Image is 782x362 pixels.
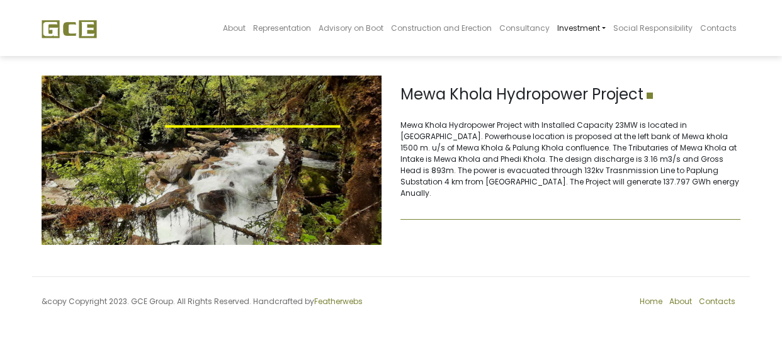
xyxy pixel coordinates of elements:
span: Representation [253,23,311,33]
a: Featherwebs [314,296,363,307]
a: Investment [553,4,609,52]
a: Social Responsibility [609,4,696,52]
span: Social Responsibility [613,23,693,33]
a: Contacts [699,296,735,307]
span: Contacts [700,23,737,33]
p: Mewa Khola Hydropower Project with Installed Capacity 23MW is located in [GEOGRAPHIC_DATA]. Power... [400,120,740,199]
span: Construction and Erection [391,23,492,33]
span: Advisory on Boot [319,23,383,33]
a: About [669,296,692,307]
span: Consultancy [499,23,550,33]
h1: Mewa Khola Hydropower Project [400,86,740,104]
span: Investment [557,23,600,33]
a: Construction and Erection [387,4,496,52]
a: Representation [249,4,315,52]
a: About [219,4,249,52]
a: Home [640,296,662,307]
a: Advisory on Boot [315,4,387,52]
div: &copy Copyright 2023. GCE Group. All Rights Reserved. Handcrafted by [32,296,391,315]
a: Consultancy [496,4,553,52]
a: Contacts [696,4,740,52]
img: GCE Group [42,20,97,38]
span: About [223,23,246,33]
